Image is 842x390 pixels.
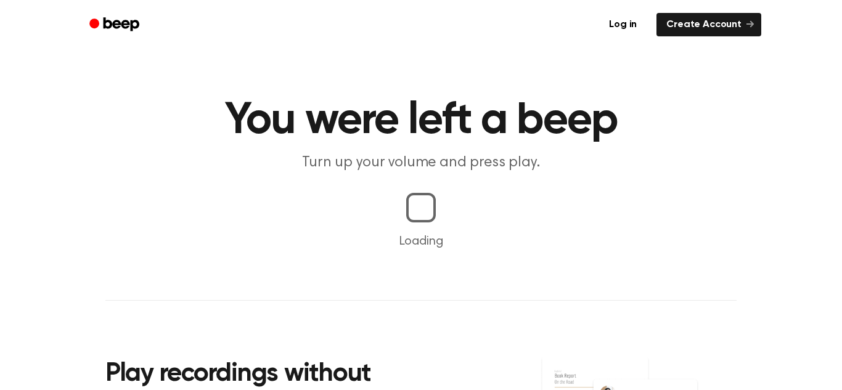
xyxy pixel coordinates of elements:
p: Loading [15,232,827,251]
p: Turn up your volume and press play. [184,153,658,173]
a: Beep [81,13,150,37]
h1: You were left a beep [105,99,737,143]
a: Create Account [656,13,761,36]
a: Log in [597,10,649,39]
